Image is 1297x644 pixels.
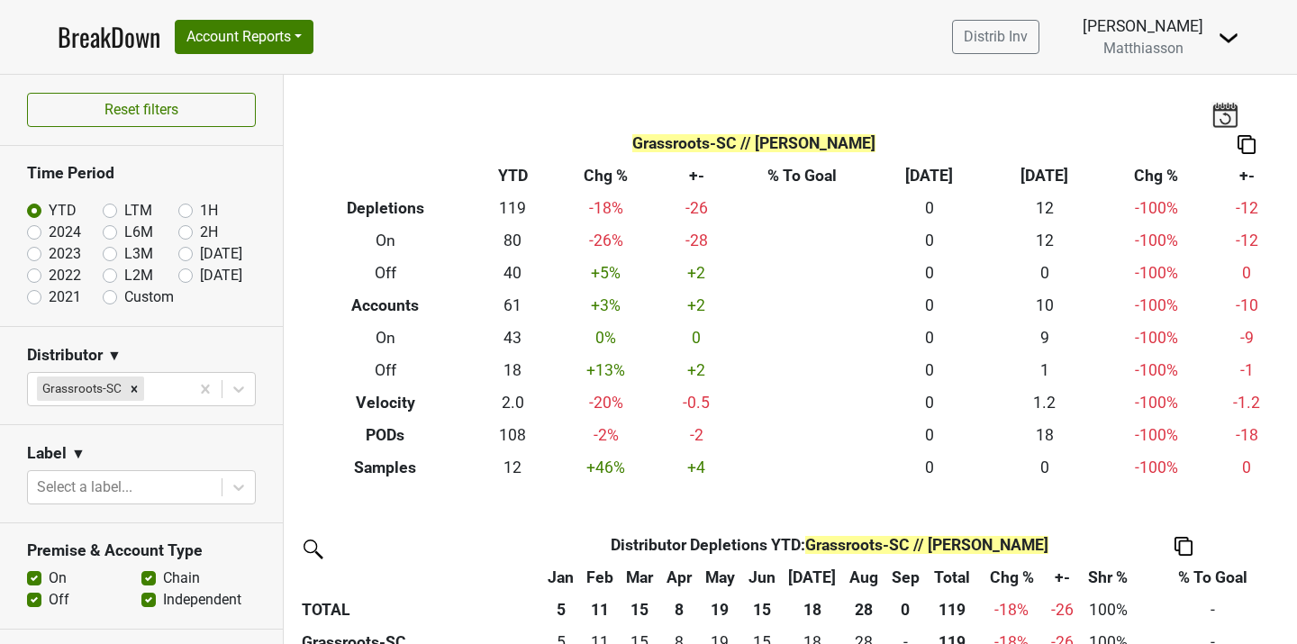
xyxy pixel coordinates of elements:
td: 40 [474,258,552,290]
span: Matthiasson [1103,40,1184,57]
div: Grassroots-SC [37,376,124,400]
td: 119 [474,193,552,225]
td: 0 [872,290,987,322]
button: Account Reports [175,20,313,54]
th: 15 [742,594,782,626]
th: 0 [885,594,926,626]
th: Chg % [1102,160,1211,193]
th: Depletions [297,193,474,225]
th: Velocity [297,386,474,419]
td: +46 % [552,451,660,484]
td: 0 [1211,451,1283,484]
td: +3 % [552,290,660,322]
td: -100 % [1102,225,1211,258]
td: -100 % [1102,193,1211,225]
td: -26 % [552,225,660,258]
span: ▼ [71,443,86,465]
td: -100 % [1102,354,1211,386]
td: -18 [1211,419,1283,451]
td: 12 [987,193,1102,225]
td: -1.2 [1211,386,1283,419]
td: +2 [660,290,733,322]
img: Copy to clipboard [1175,537,1193,556]
td: 0 [660,322,733,355]
td: 9 [987,322,1102,355]
td: 12 [987,225,1102,258]
td: 61 [474,290,552,322]
label: [DATE] [200,265,242,286]
th: % To Goal [733,160,872,193]
label: 2022 [49,265,81,286]
td: +5 % [552,258,660,290]
h3: Time Period [27,164,256,183]
label: 2024 [49,222,81,243]
td: 0 [872,193,987,225]
th: Samples [297,451,474,484]
th: On [297,225,474,258]
td: -12 [1211,225,1283,258]
td: +13 % [552,354,660,386]
div: Remove Grassroots-SC [124,376,144,400]
td: 0 [872,419,987,451]
td: +2 [660,258,733,290]
td: -100 % [1102,386,1211,419]
th: +-: activate to sort column ascending [1046,561,1080,594]
th: % To Goal: activate to sort column ascending [1138,561,1288,594]
label: Independent [163,589,241,611]
td: +2 [660,354,733,386]
td: 0 [987,258,1102,290]
td: 108 [474,419,552,451]
td: 0 [872,354,987,386]
td: -18 % [552,193,660,225]
th: Accounts [297,290,474,322]
span: Grassroots-SC // [PERSON_NAME] [805,536,1048,554]
th: PODs [297,419,474,451]
td: -12 [1211,193,1283,225]
th: [DATE] [987,160,1102,193]
td: 0 [872,322,987,355]
th: Shr %: activate to sort column ascending [1079,561,1137,594]
td: -10 [1211,290,1283,322]
td: - [1138,594,1288,626]
th: 18 [782,594,843,626]
label: LTM [124,200,152,222]
th: Feb: activate to sort column ascending [580,561,619,594]
h3: Label [27,444,67,463]
td: 0 [872,258,987,290]
td: 0 [872,451,987,484]
td: 1.2 [987,386,1102,419]
td: -100 % [1102,419,1211,451]
img: Copy to clipboard [1238,135,1256,154]
td: 43 [474,322,552,355]
td: -26 [660,193,733,225]
td: +4 [660,451,733,484]
td: 0 [987,451,1102,484]
img: filter [297,533,326,562]
td: -9 [1211,322,1283,355]
img: Dropdown Menu [1218,27,1239,49]
td: 18 [987,419,1102,451]
h3: Premise & Account Type [27,541,256,560]
th: 19 [698,594,742,626]
label: 1H [200,200,218,222]
th: Off [297,258,474,290]
th: 119 [926,594,978,626]
td: 2.0 [474,386,552,419]
td: -1 [1211,354,1283,386]
th: Jun: activate to sort column ascending [742,561,782,594]
label: 2H [200,222,218,243]
th: Total: activate to sort column ascending [926,561,978,594]
a: BreakDown [58,18,160,56]
th: +- [1211,160,1283,193]
img: last_updated_date [1211,102,1238,127]
td: 12 [474,451,552,484]
th: 28 [843,594,885,626]
td: -2 [660,419,733,451]
td: 0 [1211,258,1283,290]
span: ▼ [107,345,122,367]
th: Aug: activate to sort column ascending [843,561,885,594]
th: [DATE] [872,160,987,193]
td: -100 % [1102,258,1211,290]
th: +- [660,160,733,193]
td: 80 [474,225,552,258]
